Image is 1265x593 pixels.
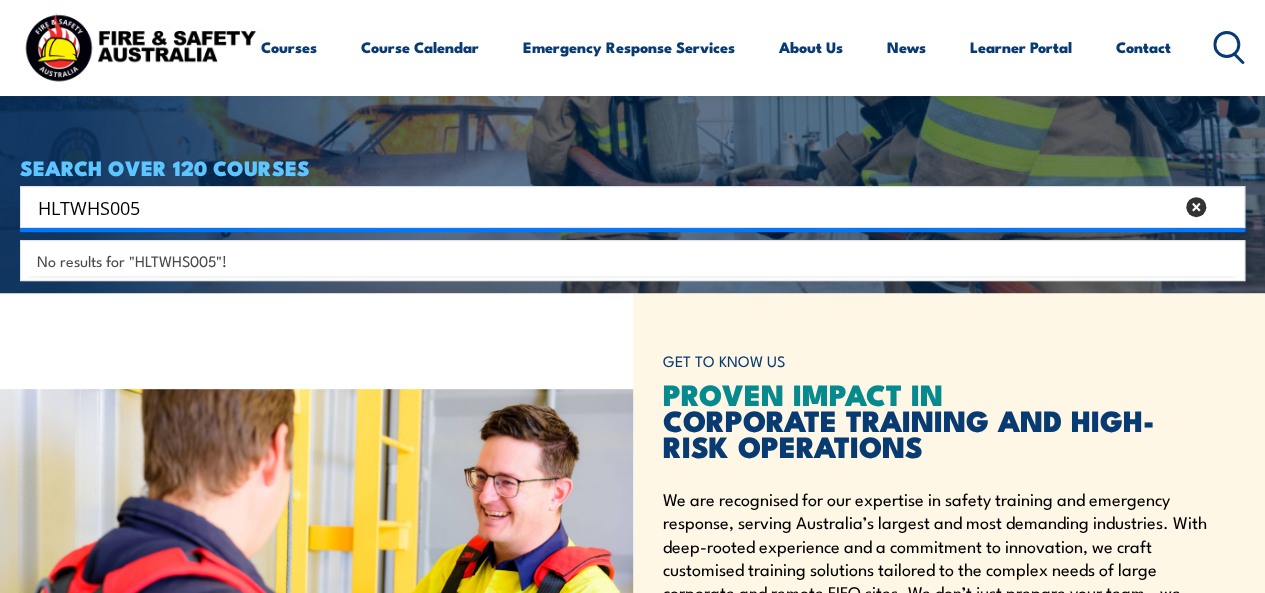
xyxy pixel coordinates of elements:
h2: CORPORATE TRAINING AND HIGH-RISK OPERATIONS [663,380,1211,458]
input: Search input [38,192,1173,222]
a: Courses [261,23,317,71]
a: News [887,23,926,71]
span: PROVEN IMPACT IN [663,370,943,416]
h4: SEARCH OVER 120 COURSES [20,156,1245,178]
a: Emergency Response Services [523,23,735,71]
h6: GET TO KNOW US [663,343,1211,380]
form: Search form [42,193,1177,221]
span: No results for "HLTWHS005"! [37,251,227,270]
a: Course Calendar [361,23,479,71]
a: Learner Portal [970,23,1072,71]
button: Search magnifier button [1210,193,1238,221]
a: Contact [1116,23,1171,71]
a: About Us [779,23,843,71]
